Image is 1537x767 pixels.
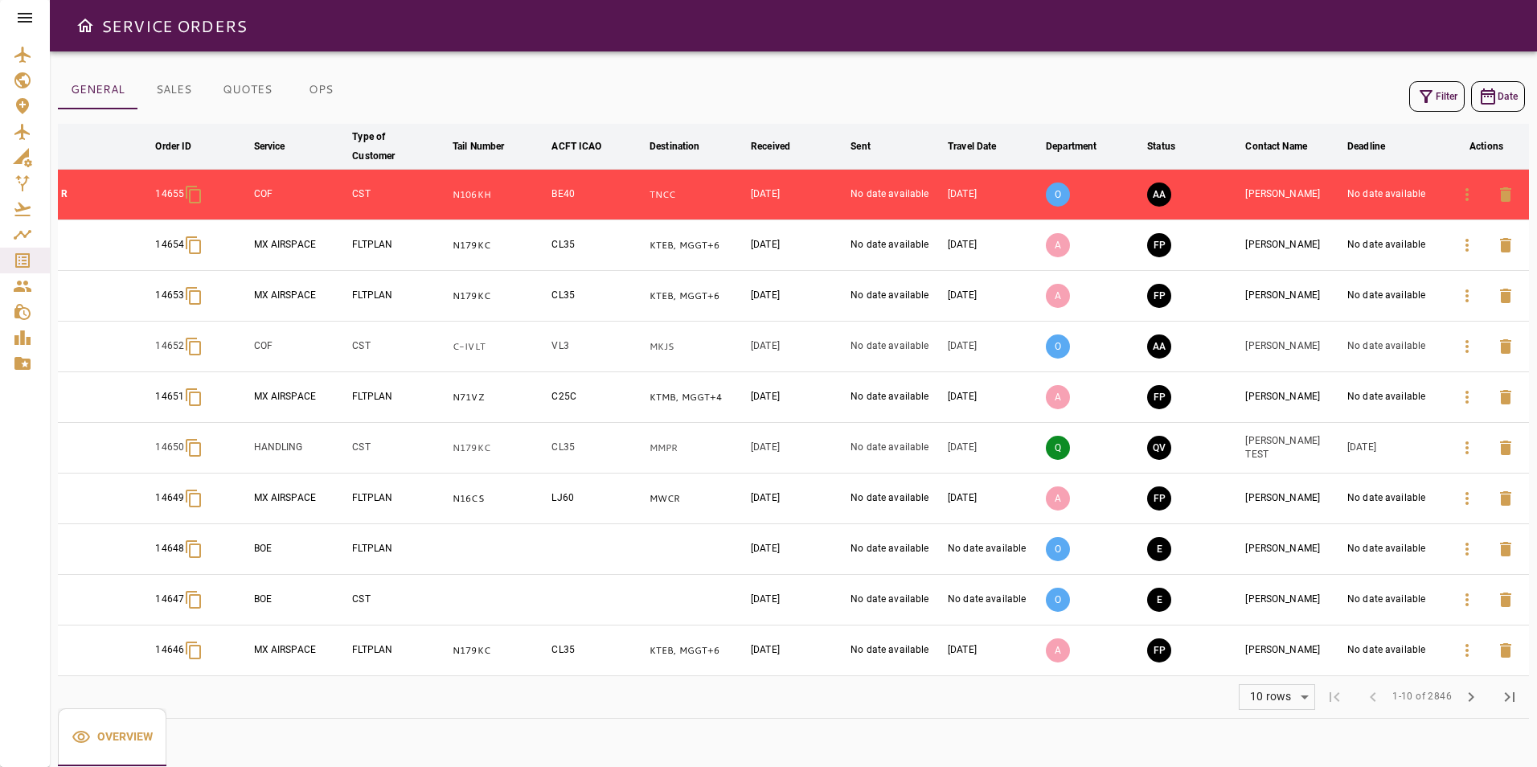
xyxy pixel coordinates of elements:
td: CST [349,170,449,220]
p: C-IVLT [453,340,545,354]
p: A [1046,284,1070,308]
td: CL35 [548,220,646,271]
td: BE40 [548,170,646,220]
button: Details [1448,277,1486,315]
td: [DATE] [945,474,1043,524]
p: KTEB, MGGT, KTEB, MGGT, KTEB, MGGT, KTEB, MGGT [650,644,744,658]
td: [PERSON_NAME] [1242,322,1344,372]
p: TNCC [650,188,744,202]
span: Service [254,137,306,156]
div: 10 rows [1240,685,1314,709]
td: No date available [1344,271,1444,322]
p: N106KH [453,188,545,202]
p: A [1046,233,1070,257]
p: MMPR [650,441,744,455]
td: No date available [847,474,945,524]
td: [PERSON_NAME] [1242,372,1344,423]
td: CL35 [548,625,646,676]
button: FINAL PREPARATION [1147,638,1171,662]
td: No date available [847,524,945,575]
td: [DATE] [748,423,847,474]
td: MX AIRSPACE [251,220,350,271]
td: VL3 [548,322,646,372]
p: 14651 [155,390,184,404]
span: Type of Customer [352,127,446,166]
button: Details [1448,530,1486,568]
p: N179KC [453,289,545,303]
td: No date available [945,524,1043,575]
p: R [61,187,149,201]
td: CL35 [548,271,646,322]
td: No date available [1344,372,1444,423]
div: Contact Name [1245,137,1307,156]
td: [PERSON_NAME] [1242,575,1344,625]
td: FLTPLAN [349,474,449,524]
button: Delete [1486,175,1525,214]
td: CST [349,575,449,625]
button: Delete [1486,327,1525,366]
td: [DATE] [748,220,847,271]
p: 14653 [155,289,184,302]
td: [DATE] [945,220,1043,271]
button: Details [1448,429,1486,467]
span: Destination [650,137,720,156]
span: ACFT ICAO [551,137,622,156]
td: CST [349,322,449,372]
td: [DATE] [748,625,847,676]
div: Travel Date [948,137,996,156]
button: GENERAL [58,71,137,109]
td: [DATE] [945,271,1043,322]
td: [DATE] [748,372,847,423]
td: COF [251,170,350,220]
p: 14650 [155,441,184,454]
button: FINAL PREPARATION [1147,385,1171,409]
span: Travel Date [948,137,1017,156]
p: MWCR [650,492,744,506]
button: Delete [1486,479,1525,518]
p: 14655 [155,187,184,201]
td: [DATE] [748,322,847,372]
td: [PERSON_NAME] [1242,524,1344,575]
td: FLTPLAN [349,220,449,271]
button: QUOTE VALIDATED [1147,436,1171,460]
td: No date available [847,575,945,625]
td: CST [349,423,449,474]
p: KTMB, MGGT, KLRD, MGGT, KTMB, MGGT [650,391,744,404]
button: AWAITING ASSIGNMENT [1147,183,1171,207]
button: Details [1448,479,1486,518]
span: Tail Number [453,137,525,156]
td: No date available [847,423,945,474]
button: Filter [1409,81,1465,112]
span: Order ID [155,137,212,156]
p: O [1046,334,1070,359]
td: COF [251,322,350,372]
div: basic tabs example [58,708,166,766]
td: MX AIRSPACE [251,625,350,676]
td: C25C [548,372,646,423]
td: No date available [847,625,945,676]
td: No date available [847,170,945,220]
p: MKJS [650,340,744,354]
p: O [1046,183,1070,207]
p: A [1046,638,1070,662]
button: Details [1448,226,1486,265]
div: Received [751,137,790,156]
td: FLTPLAN [349,271,449,322]
button: Details [1448,631,1486,670]
td: [DATE] [945,372,1043,423]
span: Last Page [1490,678,1529,716]
td: MX AIRSPACE [251,474,350,524]
button: Delete [1486,429,1525,467]
p: N16CS [453,492,545,506]
p: O [1046,537,1070,561]
td: [DATE] [748,170,847,220]
p: A [1046,385,1070,409]
p: Q [1046,436,1070,460]
p: 14646 [155,643,184,657]
div: Sent [850,137,871,156]
td: No date available [1344,474,1444,524]
td: [DATE] [945,322,1043,372]
td: MX AIRSPACE [251,372,350,423]
p: A [1046,486,1070,511]
td: [DATE] [1344,423,1444,474]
